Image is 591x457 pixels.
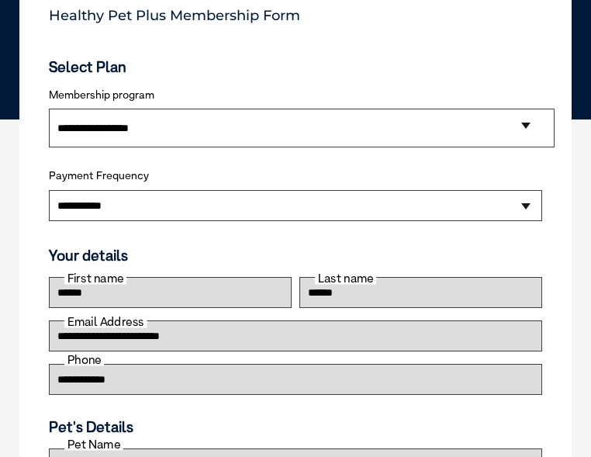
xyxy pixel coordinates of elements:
[64,316,147,327] label: Email Address
[49,247,542,265] h3: Your details
[64,354,104,365] label: Phone
[49,88,542,102] label: Membership program
[49,58,542,76] h3: Select Plan
[64,272,126,284] label: First name
[43,418,548,436] h3: Pet's Details
[49,169,149,182] label: Payment Frequency
[315,272,376,284] label: Last name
